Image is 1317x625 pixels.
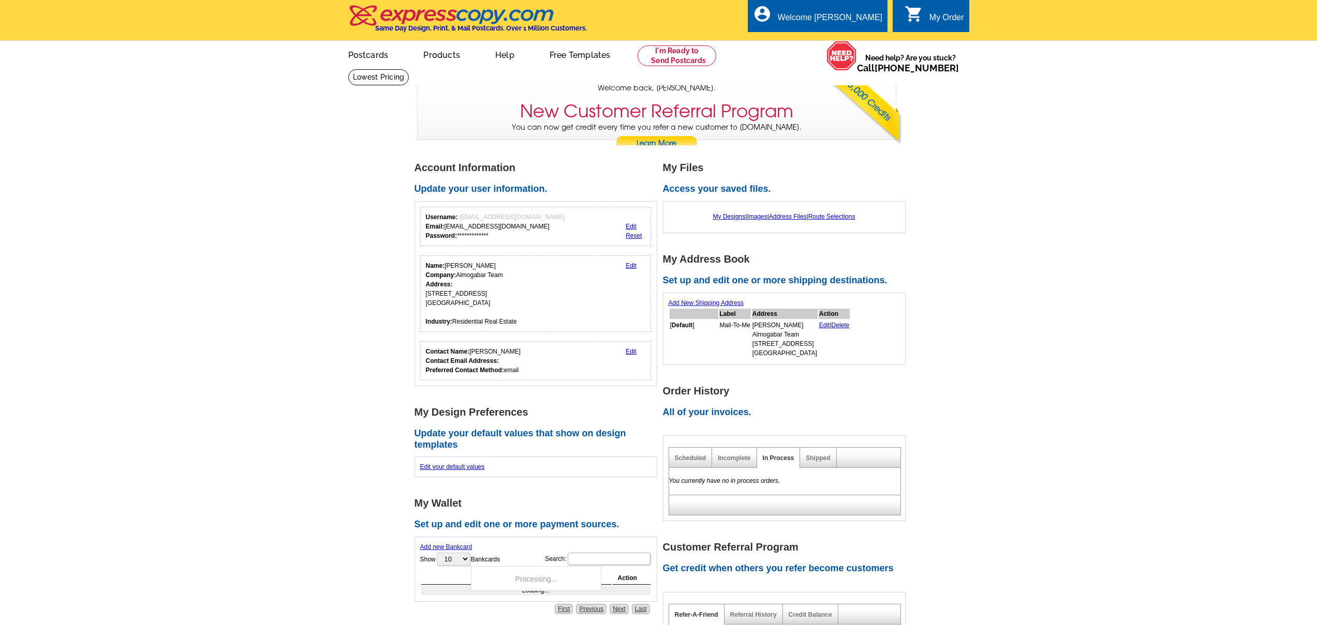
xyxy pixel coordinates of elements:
i: account_circle [753,5,772,23]
td: Mail-To-Me [719,320,751,358]
a: My Designs [713,213,746,220]
h1: Order History [663,386,911,397]
strong: Address: [426,281,453,288]
div: | | | [669,207,900,226]
input: Search: [568,553,650,565]
th: Action [613,572,650,585]
a: Add new Bankcard [420,543,472,551]
a: Edit [626,348,637,355]
span: [EMAIL_ADDRESS][DOMAIN_NAME] [460,214,565,221]
th: Address [752,309,818,319]
div: [PERSON_NAME] email [426,347,521,375]
a: [PHONE_NUMBER] [875,63,959,73]
div: Welcome [PERSON_NAME] [778,13,882,27]
a: Products [407,42,477,66]
a: Scheduled [675,454,706,462]
a: Incomplete [718,454,750,462]
div: [PERSON_NAME] Almogabar Team [STREET_ADDRESS] [GEOGRAPHIC_DATA] Residential Real Estate [426,261,517,326]
b: Default [672,322,693,329]
a: Free Templates [533,42,627,66]
div: Your login information. [420,207,652,246]
h1: My Address Book [663,254,911,265]
a: Refer-A-Friend [675,611,718,618]
td: [ ] [670,320,718,358]
div: My Order [929,13,964,27]
div: Processing... [471,566,601,591]
label: Show Bankcards [420,552,500,567]
td: [PERSON_NAME] Almogabar Team [STREET_ADDRESS] [GEOGRAPHIC_DATA] [752,320,818,358]
a: In Process [763,454,794,462]
a: Reset [626,232,642,239]
h1: Account Information [415,162,663,173]
a: Route Selections [808,213,855,220]
h2: Update your user information. [415,184,663,195]
h1: My Design Preferences [415,407,663,418]
td: Loading... [421,586,650,595]
h2: Access your saved files. [663,184,911,195]
strong: Industry: [426,318,452,325]
h2: All of your invoices. [663,407,911,418]
a: Learn More [616,136,698,151]
span: Welcome back, [PERSON_NAME]. [598,83,716,94]
div: Your personal details. [420,255,652,332]
a: Delete [832,322,850,329]
a: shopping_cart My Order [905,11,964,24]
div: Who should we contact regarding order issues? [420,341,652,380]
a: Add New Shipping Address [669,299,744,307]
a: Next [610,604,629,614]
h4: Same Day Design, Print, & Mail Postcards. Over 1 Million Customers. [375,24,587,32]
a: Help [479,42,531,66]
a: Address Files [769,213,807,220]
a: Shipped [806,454,830,462]
a: Referral History [730,611,777,618]
strong: Company: [426,271,456,279]
label: Search: [545,552,651,566]
strong: Username: [426,214,458,221]
strong: Contact Email Addresss: [426,357,499,364]
h1: My Wallet [415,498,663,509]
strong: Contact Name: [426,348,470,355]
h2: Set up and edit one or more shipping destinations. [663,275,911,286]
select: ShowBankcards [437,553,470,566]
h1: My Files [663,162,911,173]
a: Images [747,213,767,220]
a: Last [632,604,650,614]
a: Postcards [332,42,405,66]
a: First [555,604,573,614]
strong: Email: [426,223,445,230]
strong: Password: [426,232,457,239]
strong: Preferred Contact Method: [426,367,504,374]
h3: New Customer Referral Program [520,101,793,122]
a: Edit your default values [420,463,485,470]
a: Edit [626,262,637,269]
th: Label [719,309,751,319]
a: Same Day Design, Print, & Mail Postcards. Over 1 Million Customers. [348,12,587,32]
a: Credit Balance [789,611,832,618]
p: You can now get credit every time you refer a new customer to [DOMAIN_NAME]. [418,122,896,151]
h2: Update your default values that show on design templates [415,428,663,450]
td: | [819,320,850,358]
i: shopping_cart [905,5,923,23]
span: Need help? Are you stuck? [857,53,964,73]
span: Call [857,63,959,73]
a: Edit [626,223,637,230]
img: help [826,41,857,71]
h1: Customer Referral Program [663,542,911,553]
h2: Set up and edit one or more payment sources. [415,519,663,530]
strong: Name: [426,262,445,269]
h2: Get credit when others you refer become customers [663,563,911,574]
th: Action [819,309,850,319]
em: You currently have no in process orders. [669,477,780,484]
a: Previous [576,604,606,614]
a: Edit [819,322,830,329]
